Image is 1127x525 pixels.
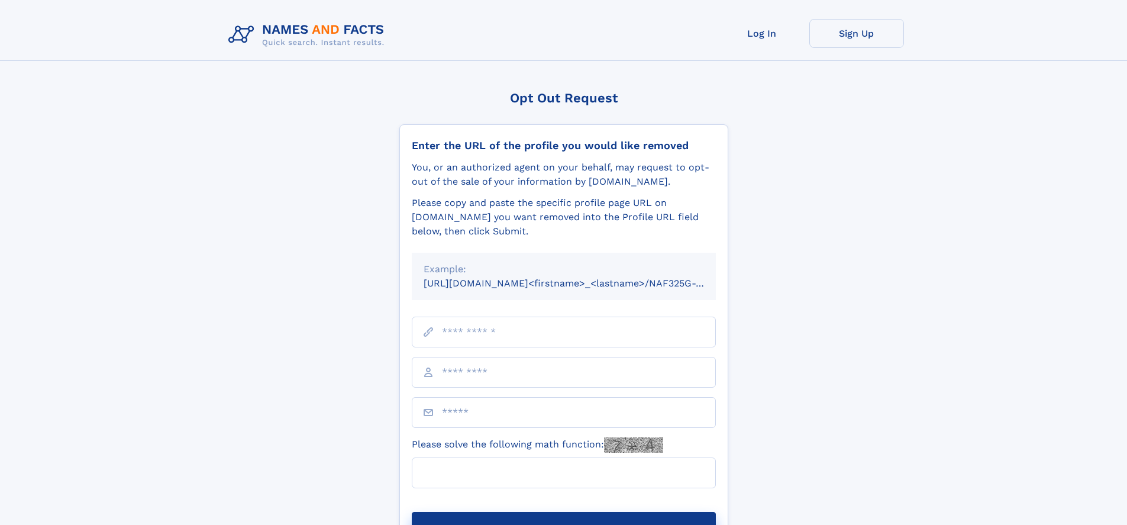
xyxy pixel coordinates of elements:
[809,19,904,48] a: Sign Up
[412,437,663,453] label: Please solve the following math function:
[412,139,716,152] div: Enter the URL of the profile you would like removed
[399,91,728,105] div: Opt Out Request
[224,19,394,51] img: Logo Names and Facts
[715,19,809,48] a: Log In
[412,160,716,189] div: You, or an authorized agent on your behalf, may request to opt-out of the sale of your informatio...
[424,262,704,276] div: Example:
[412,196,716,239] div: Please copy and paste the specific profile page URL on [DOMAIN_NAME] you want removed into the Pr...
[424,278,738,289] small: [URL][DOMAIN_NAME]<firstname>_<lastname>/NAF325G-xxxxxxxx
